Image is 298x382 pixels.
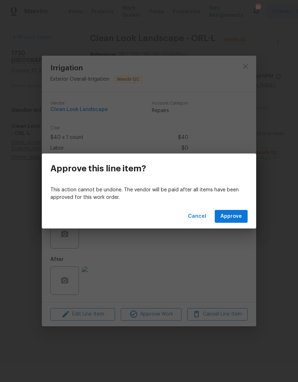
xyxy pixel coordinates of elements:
button: Approve [215,210,248,223]
button: Cancel [185,210,209,223]
p: This action cannot be undone. The vendor will be paid after all items have been approved for this... [50,186,248,201]
span: Cancel [188,212,206,221]
span: Approve [220,212,242,221]
h3: Approve this line item? [50,164,146,174]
